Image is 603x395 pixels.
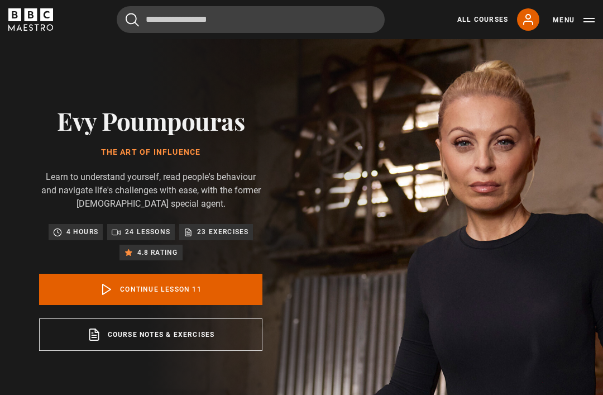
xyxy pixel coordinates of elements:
[126,13,139,27] button: Submit the search query
[8,8,53,31] svg: BBC Maestro
[39,170,262,211] p: Learn to understand yourself, read people's behaviour and navigate life's challenges with ease, w...
[125,226,170,237] p: 24 lessons
[39,148,262,157] h1: The Art of Influence
[117,6,385,33] input: Search
[137,247,178,258] p: 4.8 rating
[39,274,262,305] a: Continue lesson 11
[66,226,98,237] p: 4 hours
[457,15,508,25] a: All Courses
[197,226,248,237] p: 23 exercises
[553,15,595,26] button: Toggle navigation
[39,318,262,351] a: Course notes & exercises
[39,106,262,135] h2: Evy Poumpouras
